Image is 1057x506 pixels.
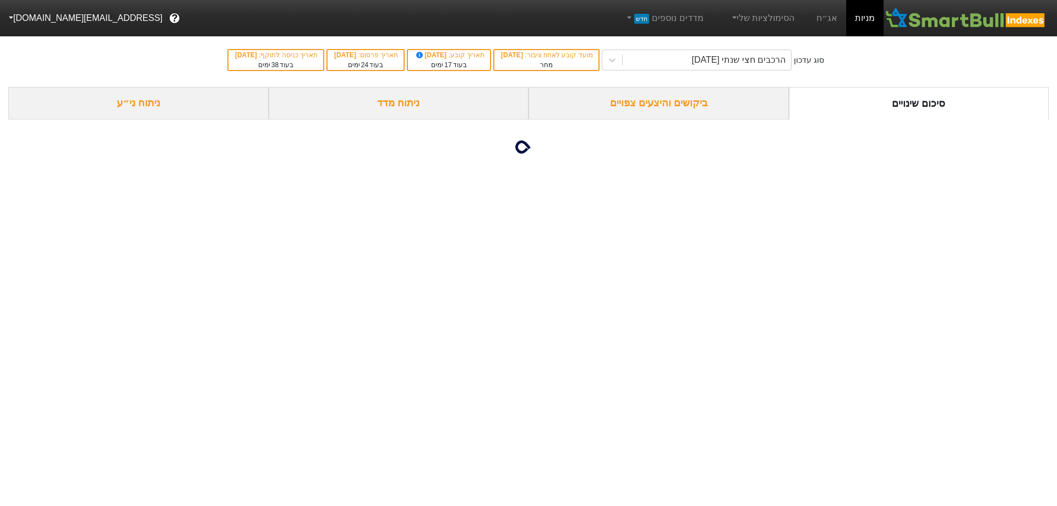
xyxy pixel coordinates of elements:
[789,87,1049,119] div: סיכום שינויים
[413,60,484,70] div: בעוד ימים
[528,87,789,119] div: ביקושים והיצעים צפויים
[269,87,529,119] div: ניתוח מדד
[172,11,178,26] span: ?
[444,61,451,69] span: 17
[8,87,269,119] div: ניתוח ני״ע
[794,55,824,66] div: סוג עדכון
[334,51,358,59] span: [DATE]
[235,51,259,59] span: [DATE]
[415,51,449,59] span: [DATE]
[413,50,484,60] div: תאריך קובע :
[234,60,318,70] div: בעוד ימים
[333,60,398,70] div: בעוד ימים
[500,50,592,60] div: מועד קובע לאחוז ציבור :
[361,61,368,69] span: 24
[634,14,649,24] span: חדש
[620,7,708,29] a: מדדים נוספיםחדש
[540,61,553,69] span: מחר
[501,51,525,59] span: [DATE]
[691,53,786,67] div: הרכבים חצי שנתי [DATE]
[234,50,318,60] div: תאריך כניסה לתוקף :
[271,61,279,69] span: 38
[333,50,398,60] div: תאריך פרסום :
[515,134,542,160] img: loading...
[726,7,799,29] a: הסימולציות שלי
